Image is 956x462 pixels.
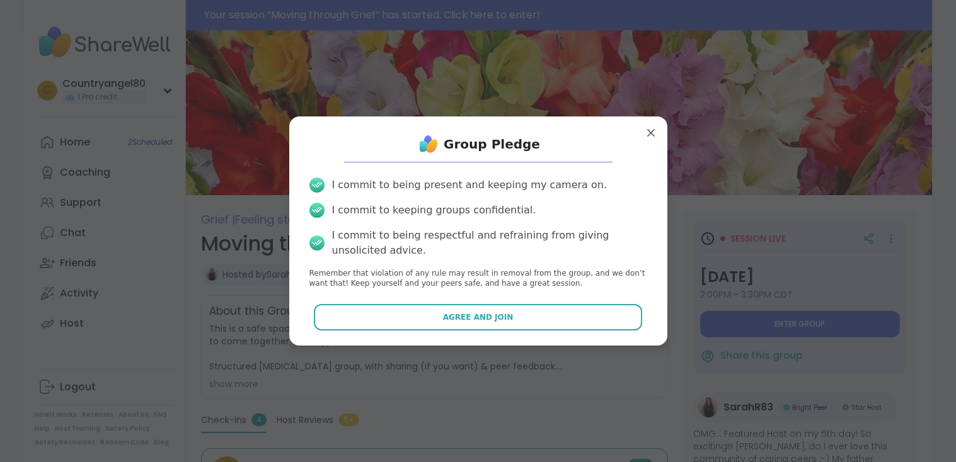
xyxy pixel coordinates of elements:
[416,132,441,157] img: ShareWell Logo
[332,203,536,218] div: I commit to keeping groups confidential.
[332,228,647,258] div: I commit to being respectful and refraining from giving unsolicited advice.
[309,268,647,290] p: Remember that violation of any rule may result in removal from the group, and we don’t want that!...
[443,312,514,323] span: Agree and Join
[444,135,540,153] h1: Group Pledge
[314,304,642,330] button: Agree and Join
[332,177,607,193] div: I commit to being present and keeping my camera on.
